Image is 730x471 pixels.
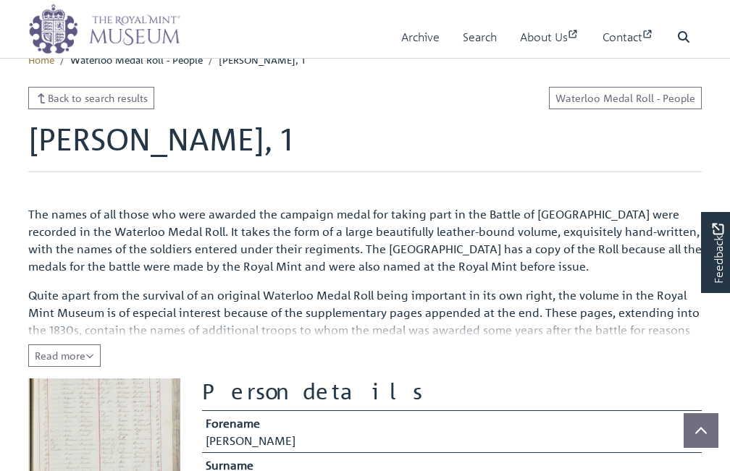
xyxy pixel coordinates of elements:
td: [PERSON_NAME] [202,432,702,453]
span: Feedback [709,223,726,283]
a: About Us [520,17,579,58]
span: Quite apart from the survival of an original Waterloo Medal Roll being important in its own right... [28,288,700,389]
a: Home [28,53,54,66]
span: Waterloo Medal Roll - People [70,53,203,66]
a: Search [463,17,497,58]
th: Forename [202,410,702,432]
button: Scroll to top [684,413,718,448]
a: Archive [401,17,440,58]
img: logo_wide.png [28,4,180,54]
h2: Person details [202,378,702,404]
button: Read all of the content [28,344,101,367]
a: Would you like to provide feedback? [701,212,730,293]
h1: [PERSON_NAME], 1 [28,121,702,171]
a: Contact [603,17,654,58]
a: Back to search results [28,87,154,109]
span: The names of all those who were awarded the campaign medal for taking part in the Battle of [GEOG... [28,207,702,273]
span: [PERSON_NAME], 1 [219,53,305,66]
a: Waterloo Medal Roll - People [549,87,702,109]
span: Read more [35,349,94,362]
